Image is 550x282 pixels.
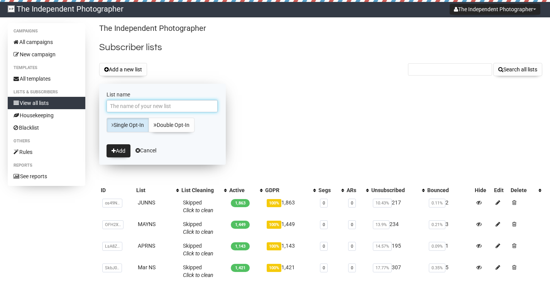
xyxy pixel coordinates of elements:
span: 10.43% [373,199,392,208]
th: Hide: No sort applied, sorting is disabled [473,185,492,196]
a: 0 [351,244,353,249]
span: Skipped [183,264,213,278]
a: Cancel [135,147,156,154]
div: Delete [511,186,535,194]
a: See reports [8,170,85,182]
span: 100% [267,264,281,272]
a: 0 [323,201,325,206]
a: 0 [323,222,325,227]
th: ID: No sort applied, sorting is disabled [99,185,135,196]
h2: Subscriber lists [99,41,542,54]
div: Active [229,186,256,194]
img: 1.png [8,5,15,12]
td: 234 [370,217,426,239]
a: JUNNS [138,199,155,206]
a: View all lists [8,97,85,109]
span: Skipped [183,221,213,235]
span: Skipped [183,199,213,213]
a: 0 [351,201,353,206]
a: Blacklist [8,122,85,134]
th: List: No sort applied, activate to apply an ascending sort [135,185,179,196]
p: The Independent Photographer [99,23,542,34]
div: Unsubscribed [371,186,418,194]
span: 0.21% [429,220,445,229]
th: Edit: No sort applied, sorting is disabled [492,185,509,196]
th: Active: No sort applied, activate to apply an ascending sort [228,185,264,196]
td: 1,143 [264,239,317,260]
a: 0 [351,222,353,227]
td: 1,449 [264,217,317,239]
label: List name [107,91,218,98]
td: 5 [426,260,473,282]
button: Add [107,144,130,157]
li: Others [8,137,85,146]
td: 3 [426,217,473,239]
a: 0 [351,265,353,270]
a: Single Opt-In [107,118,149,132]
span: 1,863 [231,199,250,207]
div: ARs [347,186,362,194]
input: The name of your new list [107,100,218,112]
th: ARs: No sort applied, activate to apply an ascending sort [345,185,370,196]
a: Click to clean [183,229,213,235]
span: Skipped [183,243,213,257]
span: 17.77% [373,263,392,272]
div: Segs [318,186,337,194]
a: Click to clean [183,207,213,213]
a: Mar NS [138,264,156,270]
span: 100% [267,242,281,250]
span: os49N.. [102,199,122,208]
span: 1,449 [231,221,250,229]
a: Double Opt-In [149,118,195,132]
a: APRNS [138,243,155,249]
span: 14.57% [373,242,392,251]
span: OFH2X.. [102,220,124,229]
td: 195 [370,239,426,260]
button: Add a new list [99,63,147,76]
td: 217 [370,196,426,217]
span: 1,143 [231,242,250,250]
th: Segs: No sort applied, activate to apply an ascending sort [317,185,345,196]
td: 1,421 [264,260,317,282]
a: New campaign [8,48,85,61]
td: 2 [426,196,473,217]
a: Click to clean [183,250,213,257]
button: The Independent Photographer [450,4,540,15]
li: Templates [8,63,85,73]
th: List Cleaning: No sort applied, activate to apply an ascending sort [180,185,228,196]
li: Reports [8,161,85,170]
span: LsA8Z.. [102,242,122,251]
span: 13.9% [373,220,389,229]
a: Housekeeping [8,109,85,122]
a: 0 [323,244,325,249]
div: Hide [475,186,491,194]
th: Unsubscribed: No sort applied, activate to apply an ascending sort [370,185,426,196]
div: Edit [494,186,508,194]
th: GDPR: No sort applied, activate to apply an ascending sort [264,185,317,196]
button: Search all lists [493,63,542,76]
span: 0.09% [429,242,445,251]
a: 0 [323,265,325,270]
a: All templates [8,73,85,85]
a: MAYNS [138,221,156,227]
div: List [136,186,172,194]
td: 307 [370,260,426,282]
li: Lists & subscribers [8,88,85,97]
a: Rules [8,146,85,158]
div: List Cleaning [181,186,220,194]
li: Campaigns [8,27,85,36]
span: 0.35% [429,263,445,272]
span: 1,421 [231,264,250,272]
th: Bounced: No sort applied, sorting is disabled [426,185,473,196]
div: Bounced [427,186,472,194]
a: Click to clean [183,272,213,278]
div: ID [101,186,134,194]
span: SkbJ0.. [102,263,122,272]
td: 1,863 [264,196,317,217]
a: All campaigns [8,36,85,48]
span: 0.11% [429,199,445,208]
span: 100% [267,221,281,229]
div: GDPR [265,186,309,194]
span: 100% [267,199,281,207]
th: Delete: No sort applied, activate to apply an ascending sort [509,185,542,196]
